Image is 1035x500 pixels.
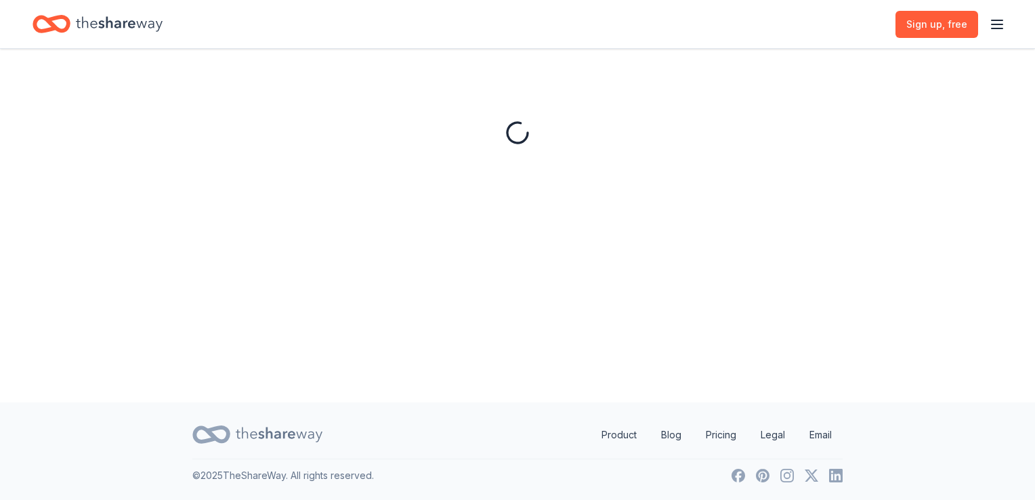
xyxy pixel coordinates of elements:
[33,8,163,40] a: Home
[591,421,648,449] a: Product
[192,467,374,484] p: © 2025 TheShareWay. All rights reserved.
[695,421,747,449] a: Pricing
[799,421,843,449] a: Email
[895,11,978,38] a: Sign up, free
[942,18,967,30] span: , free
[750,421,796,449] a: Legal
[591,421,843,449] nav: quick links
[650,421,692,449] a: Blog
[906,16,967,33] span: Sign up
